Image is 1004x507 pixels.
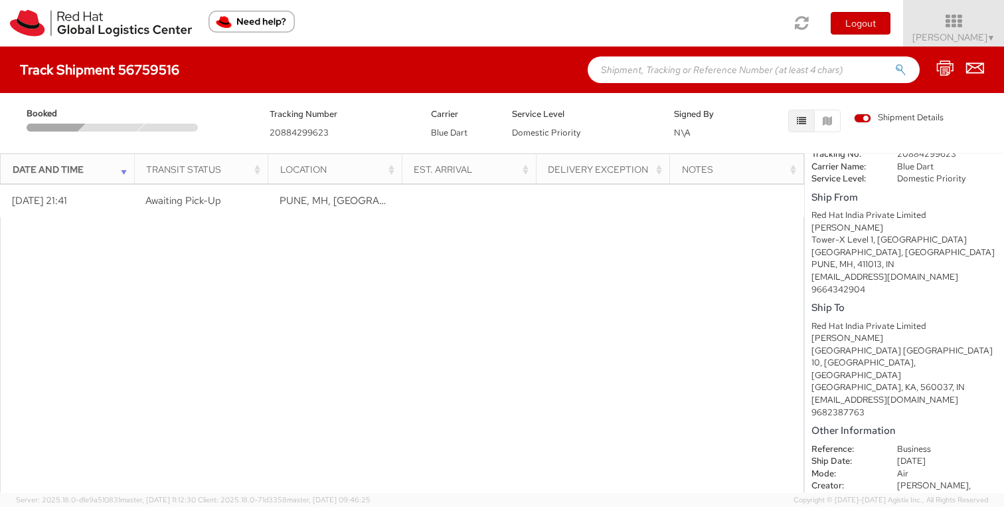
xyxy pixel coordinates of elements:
[431,110,492,119] h5: Carrier
[287,495,371,504] span: master, [DATE] 09:46:25
[512,127,580,138] span: Domestic Priority
[912,31,995,43] span: [PERSON_NAME]
[801,480,887,492] dt: Creator:
[801,468,887,480] dt: Mode:
[811,284,997,296] div: 9664342904
[280,194,435,207] span: PUNE, MH, IN
[414,163,531,176] div: Est. Arrival
[431,127,467,138] span: Blue Dart
[20,62,179,77] h4: Track Shipment 56759516
[146,163,264,176] div: Transit Status
[801,173,887,185] dt: Service Level:
[811,425,997,437] h5: Other Information
[987,33,995,43] span: ▼
[198,495,371,504] span: Client: 2025.18.0-71d3358
[280,163,398,176] div: Location
[801,455,887,468] dt: Ship Date:
[854,112,944,124] span: Shipment Details
[801,443,887,456] dt: Reference:
[831,12,890,35] button: Logout
[811,234,997,258] div: Tower-X Level 1, [GEOGRAPHIC_DATA] [GEOGRAPHIC_DATA], [GEOGRAPHIC_DATA]
[512,110,654,119] h5: Service Level
[27,108,84,120] span: Booked
[811,381,997,394] div: [GEOGRAPHIC_DATA], KA, 560037, IN
[270,127,329,138] span: 20884299623
[682,163,799,176] div: Notes
[674,110,735,119] h5: Signed By
[674,127,691,138] span: N\A
[811,209,997,234] div: Red Hat India Private Limited [PERSON_NAME]
[811,320,997,345] div: Red Hat India Private Limited [PERSON_NAME]
[811,345,997,382] div: [GEOGRAPHIC_DATA] [GEOGRAPHIC_DATA] 10, [GEOGRAPHIC_DATA], [GEOGRAPHIC_DATA]
[548,163,665,176] div: Delivery Exception
[145,194,221,207] span: Awaiting Pick-Up
[120,495,196,504] span: master, [DATE] 11:12:30
[801,148,887,161] dt: Tracking No:
[801,161,887,173] dt: Carrier Name:
[811,407,997,419] div: 9682387763
[13,163,130,176] div: Date and Time
[10,10,192,37] img: rh-logistics-00dfa346123c4ec078e1.svg
[897,480,971,491] span: [PERSON_NAME],
[794,495,988,506] span: Copyright © [DATE]-[DATE] Agistix Inc., All Rights Reserved
[811,302,997,314] h5: Ship To
[811,192,997,203] h5: Ship From
[270,110,412,119] h5: Tracking Number
[811,258,997,271] div: PUNE, MH, 411013, IN
[588,56,920,83] input: Shipment, Tracking or Reference Number (at least 4 chars)
[811,394,997,407] div: [EMAIL_ADDRESS][DOMAIN_NAME]
[209,11,295,33] button: Need help?
[854,112,944,126] label: Shipment Details
[16,495,196,504] span: Server: 2025.18.0-d1e9a510831
[811,271,997,284] div: [EMAIL_ADDRESS][DOMAIN_NAME]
